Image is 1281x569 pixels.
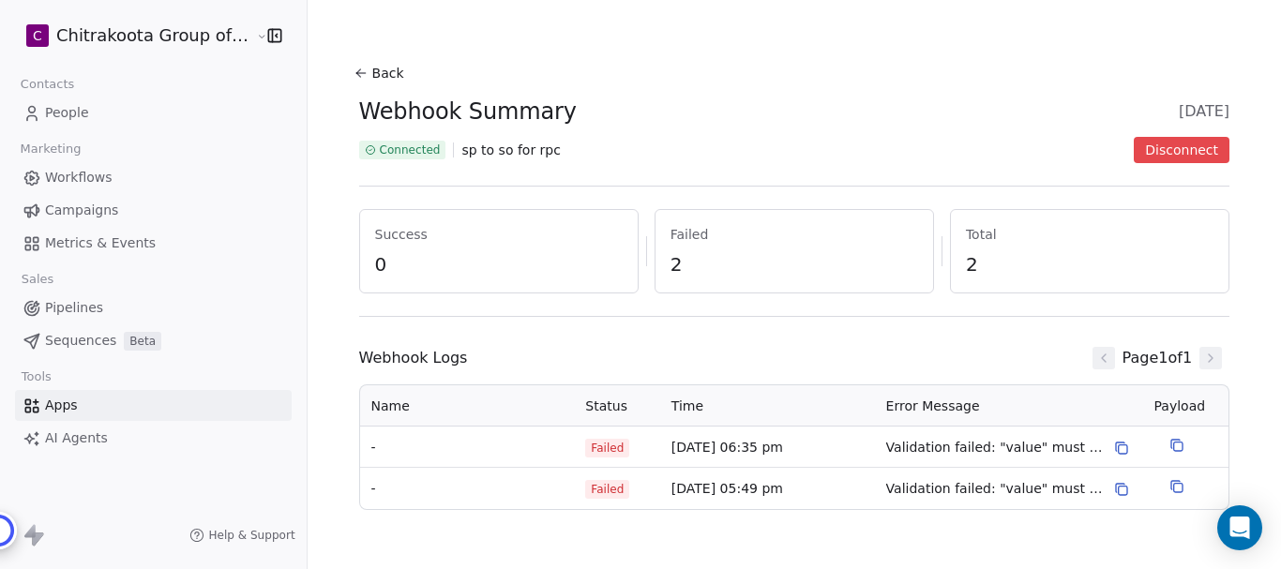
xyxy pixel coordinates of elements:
[45,233,156,253] span: Metrics & Events
[13,265,62,293] span: Sales
[1134,137,1229,163] button: Disconnect
[12,70,83,98] span: Contacts
[371,398,410,413] span: Name
[189,528,294,543] a: Help & Support
[15,162,292,193] a: Workflows
[45,168,113,187] span: Workflows
[359,347,468,369] span: Webhook Logs
[45,103,89,123] span: People
[371,479,564,499] span: -
[15,292,292,323] a: Pipelines
[15,423,292,454] a: AI Agents
[1179,100,1229,123] span: [DATE]
[12,135,89,163] span: Marketing
[45,428,108,448] span: AI Agents
[660,427,875,468] td: [DATE] 06:35 pm
[585,398,627,413] span: Status
[671,225,918,244] span: Failed
[56,23,251,48] span: Chitrakoota Group of Institutions
[886,438,1108,457] span: Validation failed: "value" must contain at least one of [email, fullName, firstName]
[671,398,703,413] span: Time
[15,390,292,421] a: Apps
[352,56,412,90] button: Back
[15,97,292,128] a: People
[45,298,103,318] span: Pipelines
[585,480,629,499] span: Failed
[966,225,1213,244] span: Total
[375,225,623,244] span: Success
[375,251,623,277] span: 0
[33,26,42,45] span: C
[13,363,59,391] span: Tools
[671,251,918,277] span: 2
[1123,347,1193,369] span: Page 1 of 1
[15,325,292,356] a: SequencesBeta
[1217,505,1262,550] div: Open Intercom Messenger
[45,201,118,220] span: Campaigns
[45,396,78,415] span: Apps
[208,528,294,543] span: Help & Support
[886,479,1108,499] span: Validation failed: "value" must contain at least one of [email, fullName, firstName]
[966,251,1213,277] span: 2
[23,20,243,52] button: CChitrakoota Group of Institutions
[660,468,875,509] td: [DATE] 05:49 pm
[371,438,564,457] span: -
[45,331,116,351] span: Sequences
[380,142,441,157] span: Connected
[886,398,980,413] span: Error Message
[124,332,161,351] span: Beta
[585,439,629,457] span: Failed
[15,228,292,259] a: Metrics & Events
[1154,398,1206,413] span: Payload
[461,141,561,159] span: sp to so for rpc
[15,195,292,226] a: Campaigns
[359,97,577,126] span: Webhook Summary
